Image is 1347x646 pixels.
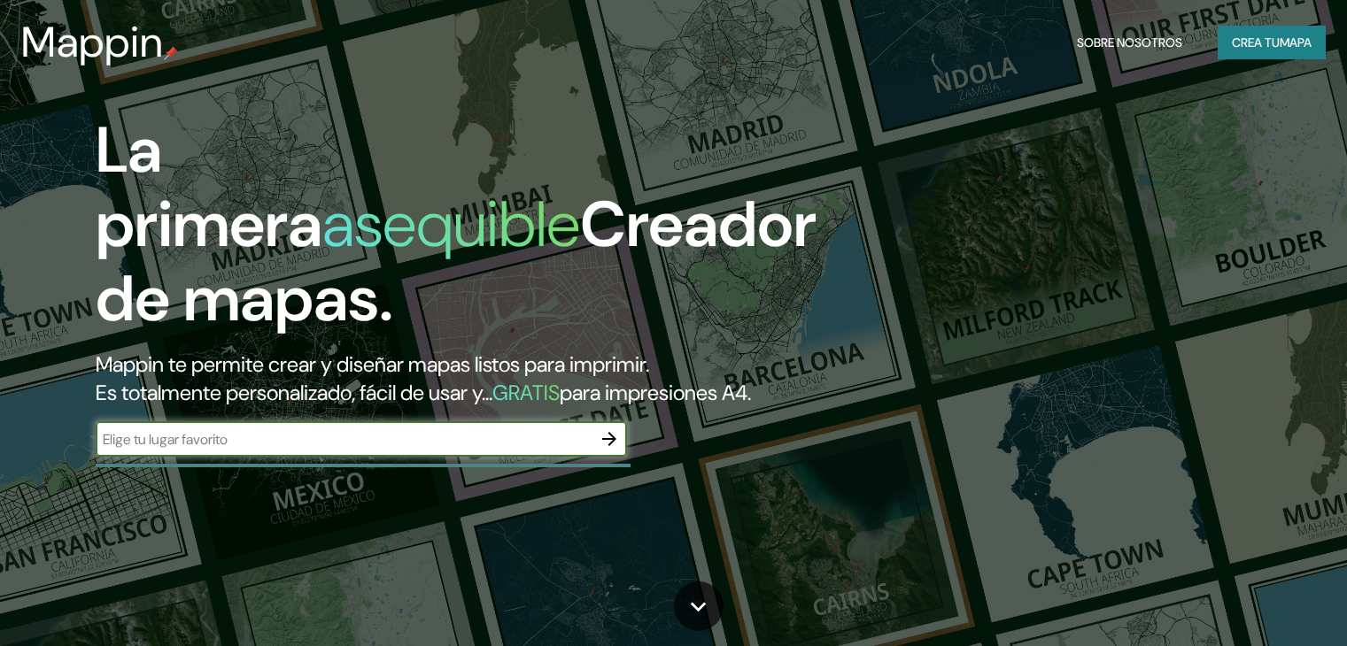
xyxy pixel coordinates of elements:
[96,429,592,450] input: Elige tu lugar favorito
[21,14,164,70] font: Mappin
[96,183,817,340] font: Creador de mapas.
[1280,35,1312,50] font: mapa
[1189,577,1328,627] iframe: Help widget launcher
[96,379,492,406] font: Es totalmente personalizado, fácil de usar y...
[96,350,649,378] font: Mappin te permite crear y diseñar mapas listos para imprimir.
[1077,35,1182,50] font: Sobre nosotros
[1218,26,1326,59] button: Crea tumapa
[96,109,322,265] font: La primera
[1232,35,1280,50] font: Crea tu
[322,183,580,265] font: asequible
[560,379,751,406] font: para impresiones A4.
[1070,26,1189,59] button: Sobre nosotros
[492,379,560,406] font: GRATIS
[164,46,178,60] img: pin de mapeo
